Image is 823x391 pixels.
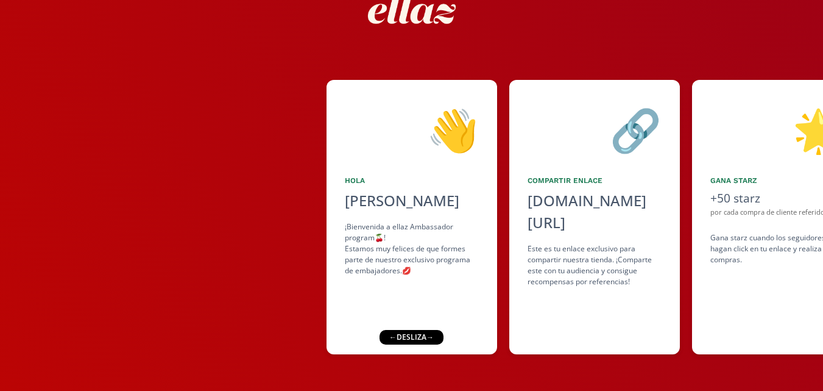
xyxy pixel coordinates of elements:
div: ¡Bienvenida a ellaz Ambassador program🍒! Estamos muy felices de que formes parte de nuestro exclu... [345,221,479,276]
div: Compartir Enlace [528,175,662,186]
div: 👋 [345,98,479,160]
div: Hola [345,175,479,186]
div: Este es tu enlace exclusivo para compartir nuestra tienda. ¡Comparte este con tu audiencia y cons... [528,243,662,287]
div: ← desliza → [380,330,443,345]
div: [DOMAIN_NAME][URL] [528,190,662,234]
div: 🔗 [528,98,662,160]
div: [PERSON_NAME] [345,190,479,212]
